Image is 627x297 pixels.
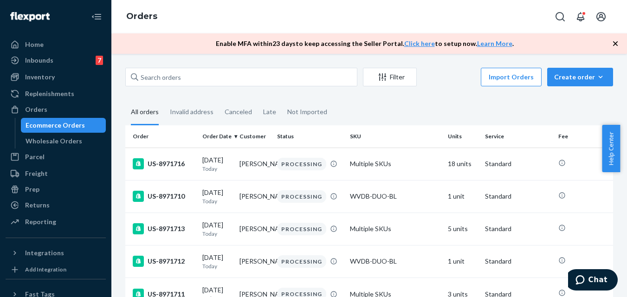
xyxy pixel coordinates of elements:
[202,165,233,173] p: Today
[444,180,482,213] td: 1 unit
[125,125,199,148] th: Order
[363,68,417,86] button: Filter
[363,72,416,82] div: Filter
[6,86,106,101] a: Replenishments
[6,166,106,181] a: Freight
[25,56,53,65] div: Inbounds
[481,125,555,148] th: Service
[602,125,620,172] button: Help Center
[273,125,347,148] th: Status
[277,190,326,203] div: PROCESSING
[444,245,482,278] td: 1 unit
[21,118,106,133] a: Ecommerce Orders
[202,197,233,205] p: Today
[6,264,106,275] a: Add Integration
[6,149,106,164] a: Parcel
[202,230,233,238] p: Today
[6,182,106,197] a: Prep
[236,148,273,180] td: [PERSON_NAME]
[170,100,213,124] div: Invalid address
[444,213,482,245] td: 5 units
[25,248,64,258] div: Integrations
[25,185,39,194] div: Prep
[6,53,106,68] a: Inbounds7
[202,253,233,270] div: [DATE]
[25,169,48,178] div: Freight
[131,100,159,125] div: All orders
[485,192,551,201] p: Standard
[346,213,444,245] td: Multiple SKUs
[125,68,357,86] input: Search orders
[287,100,327,124] div: Not Imported
[239,132,270,140] div: Customer
[277,223,326,235] div: PROCESSING
[444,148,482,180] td: 18 units
[25,89,74,98] div: Replenishments
[263,100,276,124] div: Late
[6,102,106,117] a: Orders
[119,3,165,30] ol: breadcrumbs
[485,224,551,233] p: Standard
[477,39,512,47] a: Learn More
[133,158,195,169] div: US-8971716
[346,148,444,180] td: Multiple SKUs
[96,56,103,65] div: 7
[25,72,55,82] div: Inventory
[555,125,613,148] th: Fee
[554,72,606,82] div: Create order
[236,180,273,213] td: [PERSON_NAME]
[346,125,444,148] th: SKU
[202,188,233,205] div: [DATE]
[485,257,551,266] p: Standard
[202,155,233,173] div: [DATE]
[21,134,106,148] a: Wholesale Orders
[236,245,273,278] td: [PERSON_NAME]
[6,70,106,84] a: Inventory
[87,7,106,26] button: Close Navigation
[350,257,440,266] div: WVDB-DUO-BL
[592,7,610,26] button: Open account menu
[547,68,613,86] button: Create order
[6,37,106,52] a: Home
[277,158,326,170] div: PROCESSING
[481,68,542,86] button: Import Orders
[133,191,195,202] div: US-8971710
[216,39,514,48] p: Enable MFA within 23 days to keep accessing the Seller Portal. to setup now. .
[25,200,50,210] div: Returns
[10,12,50,21] img: Flexport logo
[277,255,326,268] div: PROCESSING
[551,7,569,26] button: Open Search Box
[25,265,66,273] div: Add Integration
[25,152,45,161] div: Parcel
[236,213,273,245] td: [PERSON_NAME]
[6,245,106,260] button: Integrations
[568,269,618,292] iframe: Opens a widget where you can chat to one of our agents
[350,192,440,201] div: WVDB-DUO-BL
[202,220,233,238] div: [DATE]
[6,214,106,229] a: Reporting
[202,262,233,270] p: Today
[133,256,195,267] div: US-8971712
[25,105,47,114] div: Orders
[404,39,435,47] a: Click here
[571,7,590,26] button: Open notifications
[133,223,195,234] div: US-8971713
[25,217,56,226] div: Reporting
[444,125,482,148] th: Units
[199,125,236,148] th: Order Date
[26,136,82,146] div: Wholesale Orders
[25,40,44,49] div: Home
[26,121,85,130] div: Ecommerce Orders
[6,198,106,213] a: Returns
[485,159,551,168] p: Standard
[126,11,157,21] a: Orders
[225,100,252,124] div: Canceled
